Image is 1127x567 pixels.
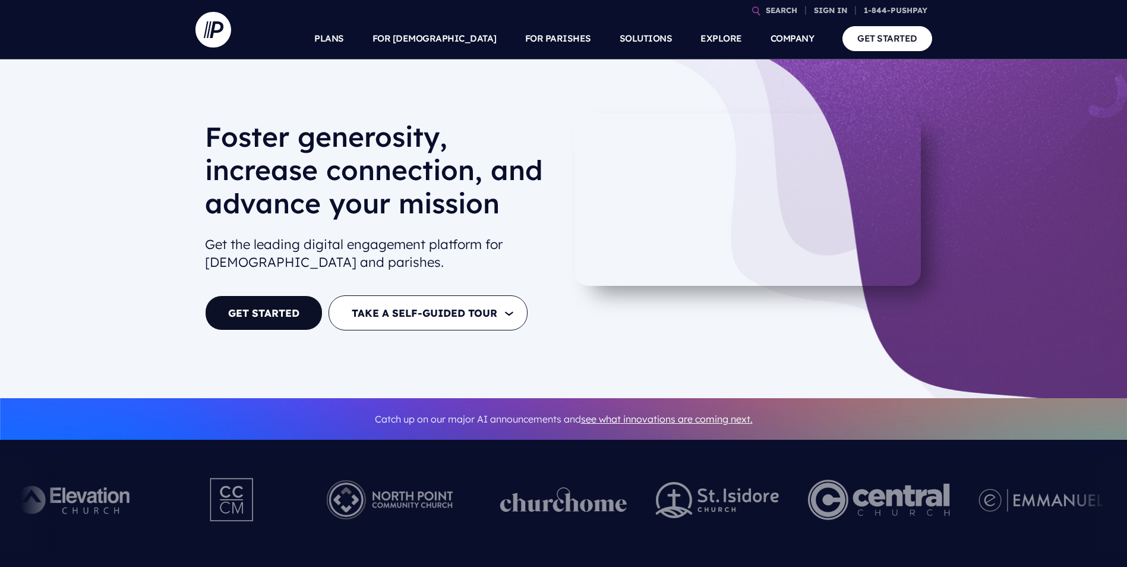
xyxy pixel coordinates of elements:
[581,413,753,425] a: see what innovations are coming next.
[308,467,472,533] img: Pushpay_Logo__NorthPoint
[700,18,742,59] a: EXPLORE
[205,231,554,277] h2: Get the leading digital engagement platform for [DEMOGRAPHIC_DATA] and parishes.
[656,482,779,518] img: pp_logos_2
[525,18,591,59] a: FOR PARISHES
[185,467,279,533] img: Pushpay_Logo__CCM
[808,467,950,533] img: Central Church Henderson NV
[205,406,923,433] p: Catch up on our major AI announcements and
[500,487,627,512] img: pp_logos_1
[314,18,344,59] a: PLANS
[842,26,932,51] a: GET STARTED
[205,120,554,229] h1: Foster generosity, increase connection, and advance your mission
[771,18,815,59] a: COMPANY
[205,295,323,330] a: GET STARTED
[329,295,528,330] button: TAKE A SELF-GUIDED TOUR
[372,18,497,59] a: FOR [DEMOGRAPHIC_DATA]
[620,18,673,59] a: SOLUTIONS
